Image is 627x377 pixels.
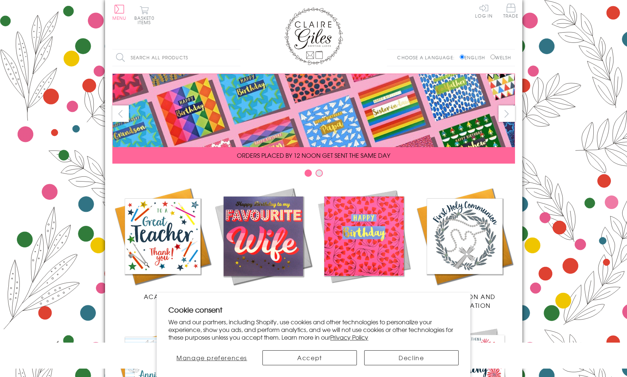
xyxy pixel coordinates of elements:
[346,292,381,301] span: Birthdays
[134,6,154,25] button: Basket0 items
[176,353,247,362] span: Manage preferences
[168,305,459,315] h2: Cookie consent
[112,5,127,20] button: Menu
[316,169,323,177] button: Carousel Page 2
[239,292,287,301] span: New Releases
[490,55,495,59] input: Welsh
[262,350,357,365] button: Accept
[112,49,240,66] input: Search all products
[112,169,515,180] div: Carousel Pagination
[284,7,343,65] img: Claire Giles Greetings Cards
[213,186,314,301] a: New Releases
[397,54,458,61] p: Choose a language:
[414,186,515,310] a: Communion and Confirmation
[490,54,511,61] label: Welsh
[233,49,240,66] input: Search
[314,186,414,301] a: Birthdays
[433,292,496,310] span: Communion and Confirmation
[475,4,493,18] a: Log In
[112,105,129,122] button: prev
[112,186,213,301] a: Academic
[460,55,464,59] input: English
[144,292,182,301] span: Academic
[499,105,515,122] button: next
[503,4,519,18] span: Trade
[112,15,127,21] span: Menu
[305,169,312,177] button: Carousel Page 1 (Current Slide)
[364,350,459,365] button: Decline
[330,333,368,341] a: Privacy Policy
[237,151,390,160] span: ORDERS PLACED BY 12 NOON GET SENT THE SAME DAY
[138,15,154,26] span: 0 items
[460,54,489,61] label: English
[503,4,519,19] a: Trade
[168,318,459,341] p: We and our partners, including Shopify, use cookies and other technologies to personalize your ex...
[168,350,255,365] button: Manage preferences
